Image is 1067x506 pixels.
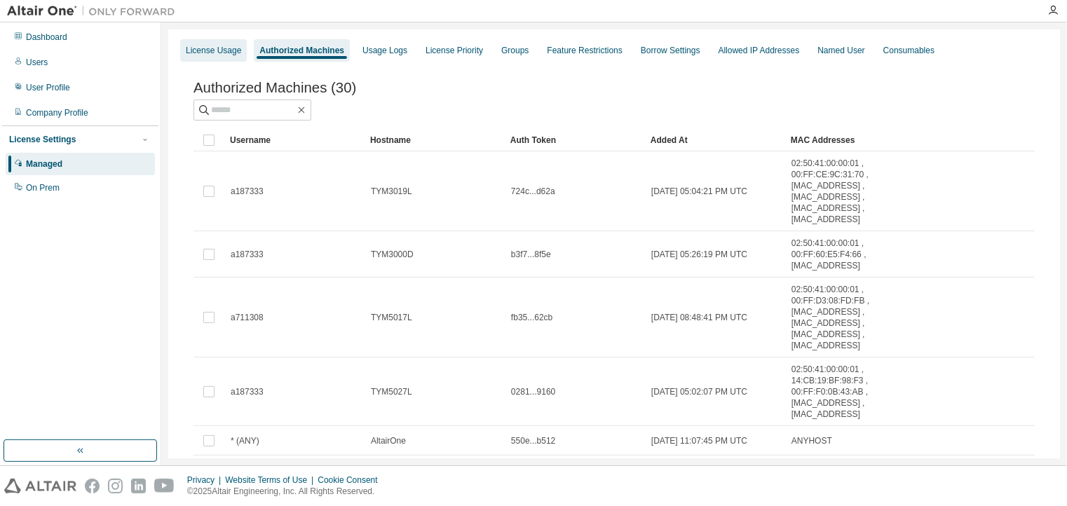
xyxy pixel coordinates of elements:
[231,249,264,260] span: a187333
[791,238,881,271] span: 02:50:41:00:00:01 , 00:FF:60:E5:F4:66 , [MAC_ADDRESS]
[511,435,555,446] span: 550e...b512
[186,45,241,56] div: License Usage
[651,435,747,446] span: [DATE] 11:07:45 PM UTC
[187,474,225,486] div: Privacy
[231,186,264,197] span: a187333
[108,479,123,493] img: instagram.svg
[510,129,639,151] div: Auth Token
[7,4,182,18] img: Altair One
[85,479,100,493] img: facebook.svg
[231,435,259,446] span: * (ANY)
[791,129,881,151] div: MAC Addresses
[225,474,318,486] div: Website Terms of Use
[26,182,60,193] div: On Prem
[651,249,747,260] span: [DATE] 05:26:19 PM UTC
[651,129,780,151] div: Added At
[371,186,412,197] span: TYM3019L
[371,312,412,323] span: TYM5017L
[719,45,800,56] div: Allowed IP Addresses
[187,486,386,498] p: © 2025 Altair Engineering, Inc. All Rights Reserved.
[791,364,881,420] span: 02:50:41:00:00:01 , 14:CB:19:BF:98:F3 , 00:FF:F0:0B:43:AB , [MAC_ADDRESS] , [MAC_ADDRESS]
[511,186,555,197] span: 724c...d62a
[362,45,407,56] div: Usage Logs
[511,249,551,260] span: b3f7...8f5e
[791,158,881,225] span: 02:50:41:00:00:01 , 00:FF:CE:9C:31:70 , [MAC_ADDRESS] , [MAC_ADDRESS] , [MAC_ADDRESS] , [MAC_ADDR...
[26,57,48,68] div: Users
[4,479,76,493] img: altair_logo.svg
[371,386,412,397] span: TYM5027L
[651,312,747,323] span: [DATE] 08:48:41 PM UTC
[511,386,555,397] span: 0281...9160
[641,45,700,56] div: Borrow Settings
[817,45,864,56] div: Named User
[548,45,623,56] div: Feature Restrictions
[9,134,76,145] div: License Settings
[651,186,747,197] span: [DATE] 05:04:21 PM UTC
[371,435,406,446] span: AltairOne
[259,45,344,56] div: Authorized Machines
[131,479,146,493] img: linkedin.svg
[26,107,88,118] div: Company Profile
[26,32,67,43] div: Dashboard
[230,129,359,151] div: Username
[26,158,62,170] div: Managed
[791,435,832,446] span: ANYHOST
[370,129,499,151] div: Hostname
[791,284,881,351] span: 02:50:41:00:00:01 , 00:FF:D3:08:FD:FB , [MAC_ADDRESS] , [MAC_ADDRESS] , [MAC_ADDRESS] , [MAC_ADDR...
[231,386,264,397] span: a187333
[501,45,529,56] div: Groups
[371,249,414,260] span: TYM3000D
[426,45,483,56] div: License Priority
[318,474,386,486] div: Cookie Consent
[193,80,356,96] span: Authorized Machines (30)
[883,45,935,56] div: Consumables
[651,386,747,397] span: [DATE] 05:02:07 PM UTC
[231,312,264,323] span: a711308
[26,82,70,93] div: User Profile
[511,312,552,323] span: fb35...62cb
[154,479,175,493] img: youtube.svg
